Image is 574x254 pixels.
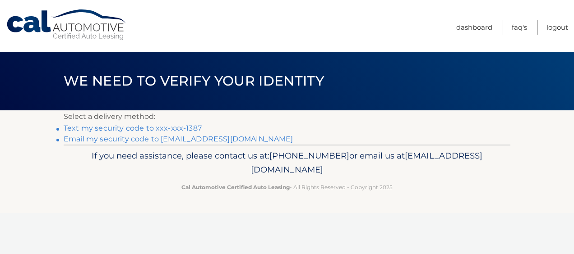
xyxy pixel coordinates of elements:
p: If you need assistance, please contact us at: or email us at [69,149,505,177]
a: Cal Automotive [6,9,128,41]
a: Dashboard [456,20,492,35]
a: Logout [546,20,568,35]
a: Text my security code to xxx-xxx-1387 [64,124,202,132]
span: We need to verify your identity [64,73,324,89]
strong: Cal Automotive Certified Auto Leasing [181,184,290,190]
span: [PHONE_NUMBER] [269,150,349,161]
p: Select a delivery method: [64,110,510,123]
a: Email my security code to [EMAIL_ADDRESS][DOMAIN_NAME] [64,135,293,143]
a: FAQ's [512,20,527,35]
p: - All Rights Reserved - Copyright 2025 [69,182,505,192]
